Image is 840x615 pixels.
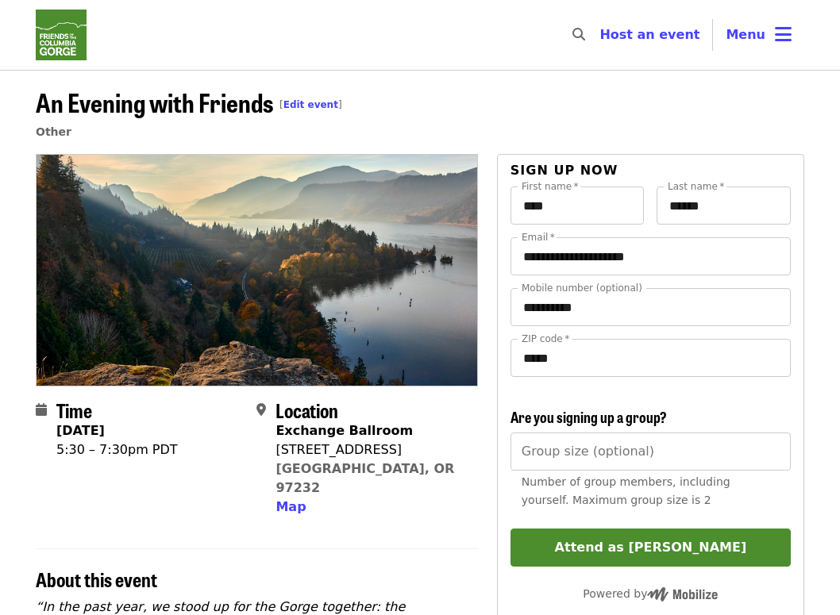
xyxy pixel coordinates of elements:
[36,125,71,138] a: Other
[522,334,569,344] label: ZIP code
[522,182,579,191] label: First name
[36,83,342,121] span: An Evening with Friends
[56,396,92,424] span: Time
[668,182,724,191] label: Last name
[511,339,791,377] input: ZIP code
[276,498,306,517] button: Map
[713,16,804,54] button: Toggle account menu
[511,288,791,326] input: Mobile number (optional)
[56,440,178,459] div: 5:30 – 7:30pm PDT
[522,233,555,242] label: Email
[511,237,791,275] input: Email
[276,499,306,514] span: Map
[276,440,464,459] div: [STREET_ADDRESS]
[599,27,699,42] a: Host an event
[276,461,454,495] a: [GEOGRAPHIC_DATA], OR 97232
[511,186,645,225] input: First name
[647,587,718,602] img: Powered by Mobilize
[522,283,642,293] label: Mobile number (optional)
[511,406,667,427] span: Are you signing up a group?
[283,99,338,110] a: Edit event
[36,402,47,417] i: calendar icon
[276,423,413,438] strong: Exchange Ballroom
[279,99,342,110] span: [ ]
[276,396,338,424] span: Location
[511,432,791,471] input: [object Object]
[56,423,105,438] strong: [DATE]
[511,529,791,567] button: Attend as [PERSON_NAME]
[522,475,730,506] span: Number of group members, including yourself. Maximum group size is 2
[572,27,585,42] i: search icon
[583,587,718,600] span: Powered by
[775,23,792,46] i: bars icon
[36,565,157,593] span: About this event
[256,402,266,417] i: map-marker-alt icon
[657,186,791,225] input: Last name
[595,16,607,54] input: Search
[726,27,765,42] span: Menu
[36,10,87,60] img: Friends Of The Columbia Gorge - Home
[511,163,618,178] span: Sign up now
[37,155,477,385] img: An Evening with Friends organized by Friends Of The Columbia Gorge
